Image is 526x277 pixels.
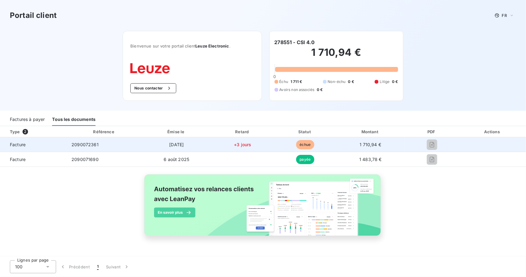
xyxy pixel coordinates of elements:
span: Litige [380,79,389,85]
span: Leuze Electronic [195,43,229,48]
h2: 1 710,94 € [275,46,398,65]
span: 0 € [348,79,354,85]
span: Non-échu [328,79,346,85]
span: échue [296,140,315,149]
span: 100 [15,264,22,270]
div: Tous les documents [52,113,96,126]
div: Émise le [143,129,210,135]
button: 1 [93,260,102,273]
span: 2090071690 [71,157,99,162]
span: +3 jours [234,142,251,147]
div: Référence [93,129,114,134]
button: Précédent [56,260,93,273]
span: payée [296,155,315,164]
div: Actions [460,129,525,135]
h3: Portail client [10,10,57,21]
h6: 278551 - CSI 4.0 [275,39,315,46]
span: 1 483,78 € [359,157,382,162]
span: 2090072361 [71,142,99,147]
span: 2 [22,129,28,134]
span: Facture [5,156,62,163]
span: Facture [5,142,62,148]
span: 6 août 2025 [164,157,189,162]
span: Échu [279,79,288,85]
img: banner [139,171,388,246]
span: Avoirs non associés [279,87,315,93]
span: 0 [273,74,276,79]
button: Nous contacter [130,83,176,93]
span: 1 [97,264,99,270]
div: Retard [212,129,273,135]
span: [DATE] [169,142,184,147]
span: Bienvenue sur votre portail client . [130,43,254,48]
img: Company logo [130,63,170,73]
span: 0 € [392,79,398,85]
div: Type [6,129,65,135]
span: FR [502,13,507,18]
span: 1 711 € [291,79,302,85]
span: 0 € [317,87,323,93]
div: Factures à payer [10,113,45,126]
div: Statut [275,129,335,135]
div: PDF [406,129,458,135]
button: Suivant [102,260,133,273]
span: 1 710,94 € [360,142,381,147]
div: Montant [337,129,404,135]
